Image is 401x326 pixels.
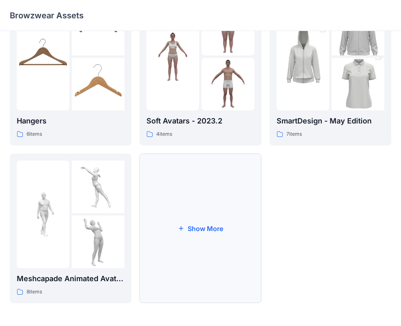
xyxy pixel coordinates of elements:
[277,17,329,96] img: folder 1
[27,288,42,296] p: 8 items
[146,30,199,83] img: folder 1
[17,115,124,127] p: Hangers
[72,58,124,110] img: folder 3
[17,273,124,284] p: Meshcapade Animated Avatars
[146,115,254,127] p: Soft Avatars - 2023.2
[156,130,172,139] p: 4 items
[10,10,84,21] p: Browzwear Assets
[72,216,124,268] img: folder 3
[277,115,384,127] p: SmartDesign - May Edition
[17,30,69,83] img: folder 1
[17,188,69,240] img: folder 1
[202,58,254,110] img: folder 3
[10,154,131,303] a: folder 1folder 2folder 3Meshcapade Animated Avatars8items
[140,154,261,303] button: Show More
[286,130,302,139] p: 7 items
[72,161,124,213] img: folder 2
[332,45,384,124] img: folder 3
[27,130,42,139] p: 6 items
